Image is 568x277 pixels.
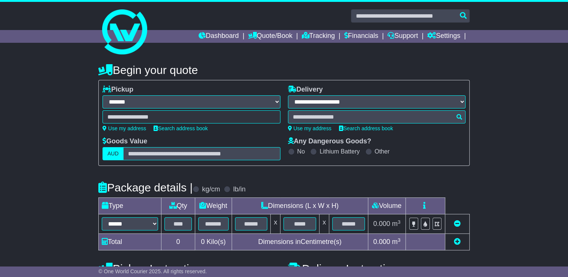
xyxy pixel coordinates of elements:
[288,125,331,131] a: Use my address
[373,220,390,227] span: 0.000
[392,220,401,227] span: m
[161,198,195,214] td: Qty
[339,125,393,131] a: Search address book
[154,125,208,131] a: Search address book
[102,125,146,131] a: Use my address
[202,185,220,194] label: kg/cm
[302,30,335,43] a: Tracking
[99,198,161,214] td: Type
[195,234,232,250] td: Kilo(s)
[233,185,246,194] label: lb/in
[297,148,305,155] label: No
[288,262,470,275] h4: Delivery Instructions
[288,110,466,123] typeahead: Please provide city
[454,220,461,227] a: Remove this item
[232,234,368,250] td: Dimensions in Centimetre(s)
[368,198,405,214] td: Volume
[375,148,390,155] label: Other
[248,30,292,43] a: Quote/Book
[102,137,147,146] label: Goods Value
[232,198,368,214] td: Dimensions (L x W x H)
[288,137,371,146] label: Any Dangerous Goods?
[98,181,193,194] h4: Package details |
[161,234,195,250] td: 0
[102,86,133,94] label: Pickup
[199,30,239,43] a: Dashboard
[387,30,418,43] a: Support
[319,148,360,155] label: Lithium Battery
[98,262,280,275] h4: Pickup Instructions
[195,198,232,214] td: Weight
[271,214,280,234] td: x
[398,219,401,225] sup: 3
[454,238,461,245] a: Add new item
[102,147,124,160] label: AUD
[201,238,205,245] span: 0
[373,238,390,245] span: 0.000
[98,268,207,274] span: © One World Courier 2025. All rights reserved.
[288,86,323,94] label: Delivery
[427,30,460,43] a: Settings
[99,234,161,250] td: Total
[319,214,329,234] td: x
[398,237,401,243] sup: 3
[344,30,378,43] a: Financials
[98,64,470,76] h4: Begin your quote
[392,238,401,245] span: m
